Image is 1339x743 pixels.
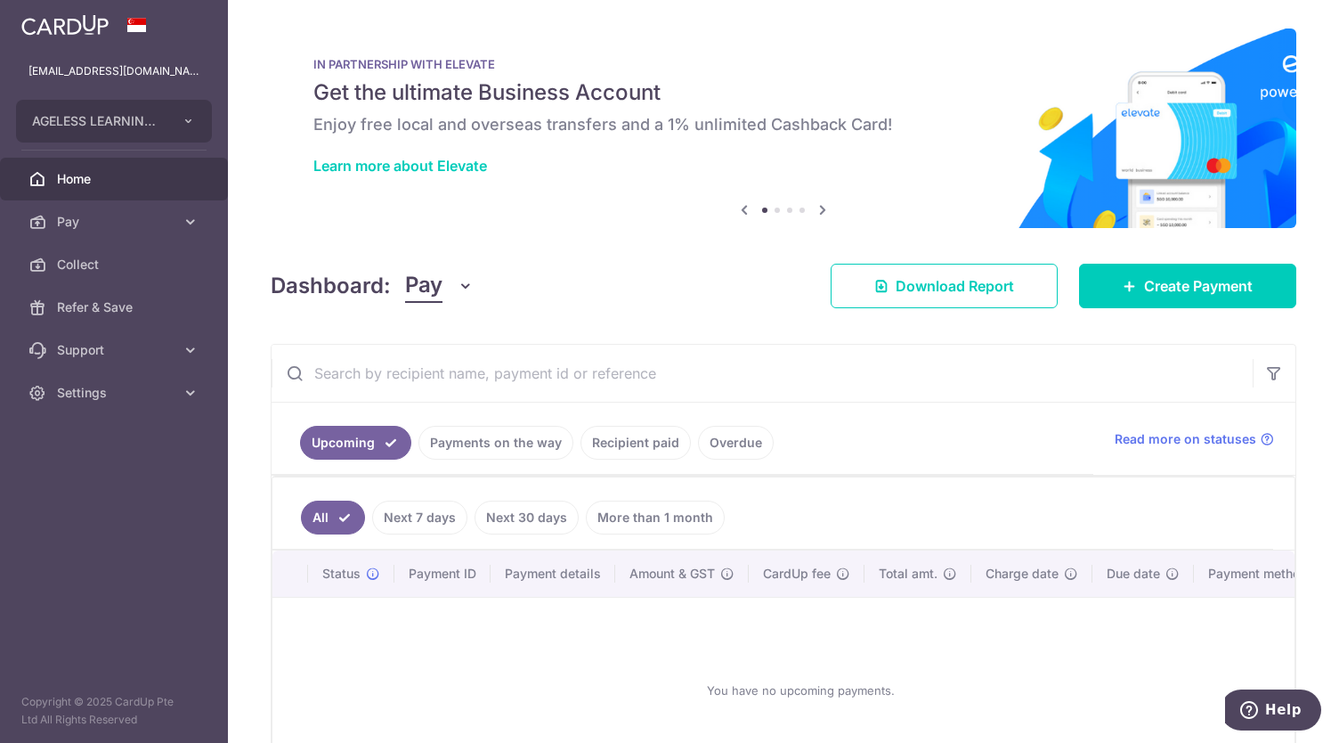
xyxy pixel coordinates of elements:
p: IN PARTNERSHIP WITH ELEVATE [313,57,1254,71]
h4: Dashboard: [271,270,391,302]
span: Pay [57,213,174,231]
a: Download Report [831,264,1058,308]
p: [EMAIL_ADDRESS][DOMAIN_NAME] [28,62,199,80]
span: Due date [1107,565,1160,583]
th: Payment method [1194,551,1329,597]
th: Payment details [491,551,615,597]
a: Learn more about Elevate [313,157,487,175]
span: CardUp fee [763,565,831,583]
a: Create Payment [1079,264,1296,308]
iframe: Opens a widget where you can find more information [1225,690,1321,734]
a: All [301,501,365,535]
span: Read more on statuses [1115,430,1256,448]
button: Pay [405,269,474,303]
img: CardUp [21,14,109,36]
span: Download Report [896,275,1014,297]
span: Status [322,565,361,583]
span: Home [57,170,174,188]
img: Renovation banner [271,29,1296,228]
h5: Get the ultimate Business Account [313,78,1254,107]
a: Recipient paid [580,426,691,460]
span: Amount & GST [629,565,715,583]
h6: Enjoy free local and overseas transfers and a 1% unlimited Cashback Card! [313,114,1254,135]
span: Create Payment [1144,275,1253,297]
th: Payment ID [394,551,491,597]
a: Next 7 days [372,501,467,535]
a: Overdue [698,426,774,460]
a: Payments on the way [418,426,573,460]
a: More than 1 month [586,501,725,535]
a: Read more on statuses [1115,430,1274,448]
span: Refer & Save [57,298,174,316]
input: Search by recipient name, payment id or reference [272,345,1253,402]
span: Support [57,341,174,359]
a: Next 30 days [475,501,579,535]
span: Charge date [986,565,1059,583]
span: Settings [57,384,174,402]
span: Collect [57,256,174,274]
button: AGELESS LEARNING SINGAPORE PTE. LTD. [16,100,212,143]
span: AGELESS LEARNING SINGAPORE PTE. LTD. [32,112,164,130]
a: Upcoming [300,426,411,460]
span: Total amt. [879,565,937,583]
span: Pay [405,269,442,303]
